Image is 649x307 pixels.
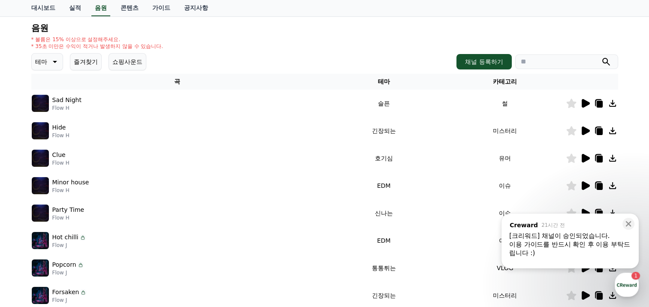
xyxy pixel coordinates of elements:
[444,199,566,227] td: 이슈
[52,132,69,139] p: Flow H
[52,178,89,187] p: Minor house
[323,172,444,199] td: EDM
[444,117,566,144] td: 미스터리
[52,288,79,297] p: Forsaken
[323,199,444,227] td: 신나는
[78,249,89,256] span: 대화
[31,36,163,43] p: * 볼륨은 15% 이상으로 설정해주세요.
[52,105,82,111] p: Flow H
[31,74,323,90] th: 곡
[32,122,49,139] img: music
[32,287,49,304] img: music
[31,53,63,70] button: 테마
[52,123,66,132] p: Hide
[111,236,165,257] a: 설정
[27,249,32,256] span: 홈
[444,144,566,172] td: 유머
[52,260,76,269] p: Popcorn
[32,177,49,194] img: music
[444,74,566,90] th: 카테고리
[456,54,511,69] button: 채널 등록하기
[323,144,444,172] td: 호기심
[52,96,82,105] p: Sad Night
[133,249,143,256] span: 설정
[52,242,86,249] p: Flow J
[52,233,78,242] p: Hot chilli
[31,43,163,50] p: * 35초 미만은 수익이 적거나 발생하지 않을 수 있습니다.
[32,232,49,249] img: music
[52,187,89,194] p: Flow H
[3,236,57,257] a: 홈
[52,150,66,160] p: Clue
[52,297,87,304] p: Flow J
[109,53,146,70] button: 쇼핑사운드
[323,227,444,254] td: EDM
[70,53,102,70] button: 즐겨찾기
[444,90,566,117] td: 썰
[35,56,47,68] p: 테마
[323,90,444,117] td: 슬픈
[87,235,90,242] span: 1
[323,117,444,144] td: 긴장되는
[32,205,49,222] img: music
[444,172,566,199] td: 이슈
[32,150,49,167] img: music
[32,95,49,112] img: music
[52,269,84,276] p: Flow J
[57,236,111,257] a: 1대화
[323,74,444,90] th: 테마
[444,254,566,282] td: VLOG
[444,227,566,254] td: 이슈
[52,214,85,221] p: Flow H
[52,205,85,214] p: Party Time
[52,160,69,166] p: Flow H
[32,259,49,277] img: music
[323,254,444,282] td: 통통튀는
[31,23,618,33] h4: 음원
